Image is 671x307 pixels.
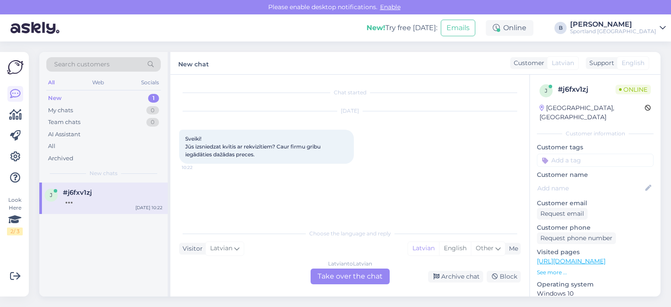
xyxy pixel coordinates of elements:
[328,260,372,268] div: Latvian to Latvian
[367,24,385,32] b: New!
[505,244,518,253] div: Me
[554,22,567,34] div: B
[552,59,574,68] span: Latvian
[146,118,159,127] div: 0
[139,77,161,88] div: Socials
[486,20,533,36] div: Online
[510,59,544,68] div: Customer
[148,94,159,103] div: 1
[537,289,654,298] p: Windows 10
[622,59,644,68] span: English
[48,118,80,127] div: Team chats
[537,248,654,257] p: Visited pages
[54,60,110,69] span: Search customers
[537,232,616,244] div: Request phone number
[570,21,666,35] a: [PERSON_NAME]Sportland [GEOGRAPHIC_DATA]
[537,280,654,289] p: Operating system
[408,242,439,255] div: Latvian
[179,230,521,238] div: Choose the language and reply
[179,107,521,115] div: [DATE]
[63,189,92,197] span: #j6fxv1zj
[428,271,483,283] div: Archive chat
[537,269,654,276] p: See more ...
[545,87,547,94] span: j
[182,164,214,171] span: 10:22
[90,77,106,88] div: Web
[537,154,654,167] input: Add a tag
[537,257,605,265] a: [URL][DOMAIN_NAME]
[487,271,521,283] div: Block
[537,143,654,152] p: Customer tags
[570,28,656,35] div: Sportland [GEOGRAPHIC_DATA]
[439,242,471,255] div: English
[616,85,651,94] span: Online
[7,228,23,235] div: 2 / 3
[367,23,437,33] div: Try free [DATE]:
[185,135,322,158] span: Sveiki! Jūs izsniedzat kvītis ar rekvizītiem? Caur firmu gribu iegādāties dažādas preces.
[146,106,159,115] div: 0
[537,208,588,220] div: Request email
[179,244,203,253] div: Visitor
[377,3,403,11] span: Enable
[537,170,654,179] p: Customer name
[48,130,80,139] div: AI Assistant
[46,77,56,88] div: All
[586,59,614,68] div: Support
[135,204,163,211] div: [DATE] 10:22
[537,223,654,232] p: Customer phone
[441,20,475,36] button: Emails
[570,21,656,28] div: [PERSON_NAME]
[476,244,494,252] span: Other
[537,183,643,193] input: Add name
[48,142,55,151] div: All
[7,59,24,76] img: Askly Logo
[48,154,73,163] div: Archived
[50,192,52,198] span: j
[90,169,118,177] span: New chats
[48,106,73,115] div: My chats
[179,89,521,97] div: Chat started
[48,94,62,103] div: New
[178,57,209,69] label: New chat
[537,199,654,208] p: Customer email
[311,269,390,284] div: Take over the chat
[210,244,232,253] span: Latvian
[537,130,654,138] div: Customer information
[540,103,645,122] div: [GEOGRAPHIC_DATA], [GEOGRAPHIC_DATA]
[558,84,616,95] div: # j6fxv1zj
[7,196,23,235] div: Look Here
